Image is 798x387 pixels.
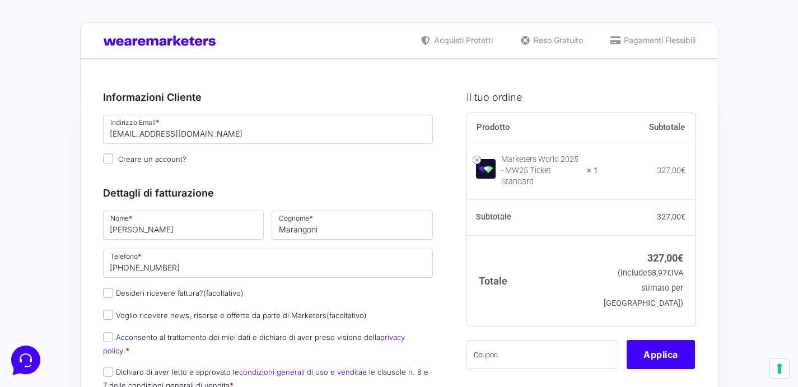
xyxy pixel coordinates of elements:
input: Creare un account? [103,153,113,164]
input: Desideri ricevere fattura?(facoltativo) [103,288,113,298]
span: Reso Gratuito [531,34,583,46]
button: Applica [627,340,695,369]
input: Coupon [466,340,618,369]
h3: Dettagli di fatturazione [103,185,433,201]
th: Totale [466,235,598,325]
button: Le tue preferenze relative al consenso per le tecnologie di tracciamento [770,359,789,378]
input: Cerca un articolo... [25,163,183,174]
a: condizioni generali di uso e vendita [239,367,362,376]
div: Marketers World 2025 - MW25 Ticket Standard [501,154,580,188]
span: € [681,212,685,221]
button: Home [9,284,78,310]
span: € [681,166,685,175]
input: Indirizzo Email * [103,115,433,144]
bdi: 327,00 [657,166,685,175]
input: Cognome * [272,211,433,240]
h3: Informazioni Cliente [103,90,433,105]
img: dark [54,63,76,85]
span: Le tue conversazioni [18,45,95,54]
p: Home [34,300,53,310]
th: Subtotale [598,113,696,142]
h2: Ciao da Marketers 👋 [9,9,188,27]
small: (include IVA stimato per [GEOGRAPHIC_DATA]) [604,268,683,308]
span: (facoltativo) [203,288,244,297]
img: dark [36,63,58,85]
bdi: 327,00 [657,212,685,221]
span: Inizia una conversazione [73,101,165,110]
input: Acconsento al trattamento dei miei dati e dichiaro di aver preso visione dellaprivacy policy [103,332,113,342]
span: Creare un account? [118,155,186,164]
th: Subtotale [466,200,598,236]
th: Prodotto [466,113,598,142]
img: dark [18,63,40,85]
p: Aiuto [172,300,189,310]
strong: × 1 [587,165,598,176]
span: (facoltativo) [326,311,367,320]
button: Inizia una conversazione [18,94,206,116]
iframe: Customerly Messenger Launcher [9,343,43,377]
span: € [678,252,683,264]
label: Voglio ricevere news, risorse e offerte da parte di Marketers [103,311,367,320]
span: Acquisti Protetti [431,34,493,46]
a: privacy policy [103,333,405,355]
p: Messaggi [97,300,127,310]
span: € [667,268,671,278]
a: Apri Centro Assistenza [119,139,206,148]
span: Pagamenti Flessibili [621,34,696,46]
input: Dichiaro di aver letto e approvato lecondizioni generali di uso e venditae le clausole n. 6 e 7 d... [103,367,113,377]
span: 58,97 [647,268,671,278]
label: Desideri ricevere fattura? [103,288,244,297]
input: Nome * [103,211,264,240]
h3: Il tuo ordine [466,90,695,105]
label: Acconsento al trattamento dei miei dati e dichiaro di aver preso visione della [103,333,405,355]
img: Marketers World 2025 - MW25 Ticket Standard [476,159,496,179]
button: Aiuto [146,284,215,310]
input: Telefono * [103,249,433,278]
button: Messaggi [78,284,147,310]
input: Voglio ricevere news, risorse e offerte da parte di Marketers(facoltativo) [103,310,113,320]
bdi: 327,00 [647,252,683,264]
span: Trova una risposta [18,139,87,148]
